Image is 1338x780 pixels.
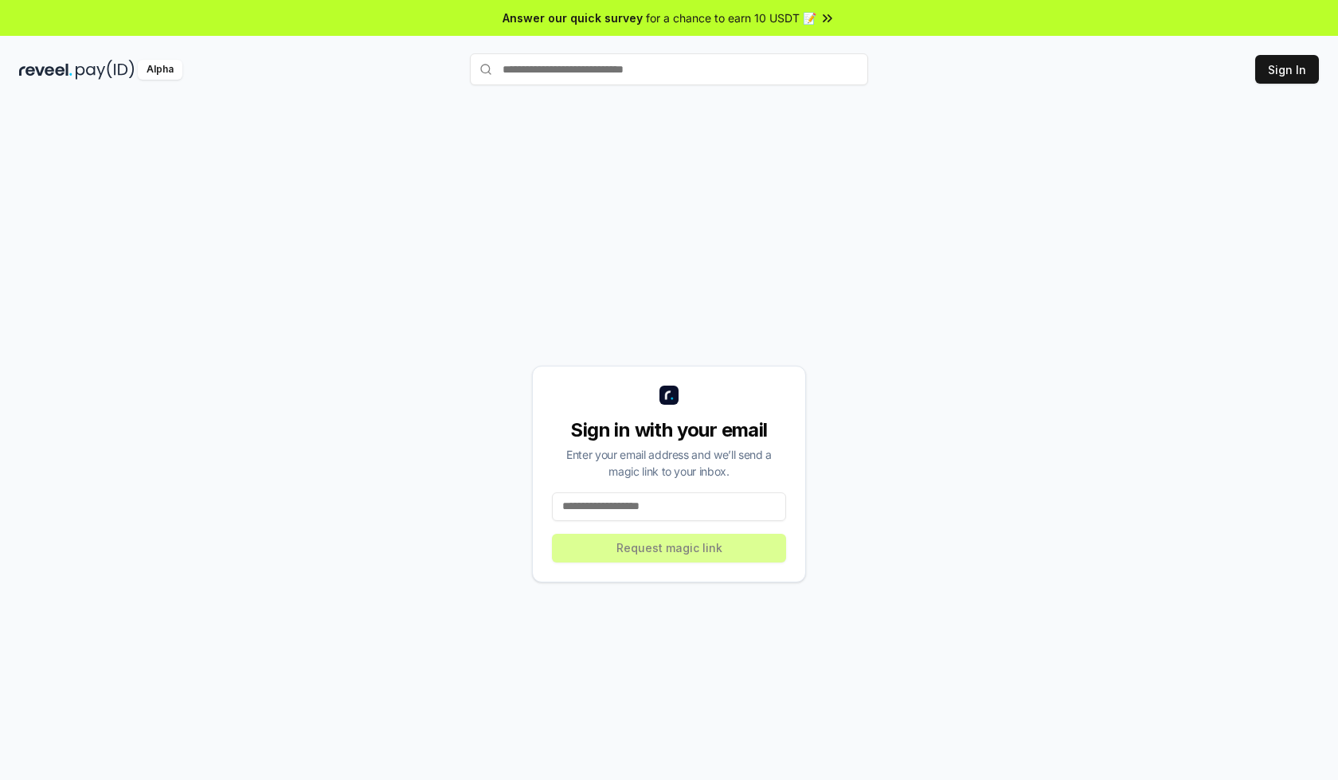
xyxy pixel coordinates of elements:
[76,60,135,80] img: pay_id
[552,417,786,443] div: Sign in with your email
[552,446,786,480] div: Enter your email address and we’ll send a magic link to your inbox.
[503,10,643,26] span: Answer our quick survey
[646,10,816,26] span: for a chance to earn 10 USDT 📝
[138,60,182,80] div: Alpha
[659,386,679,405] img: logo_small
[19,60,72,80] img: reveel_dark
[1255,55,1319,84] button: Sign In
